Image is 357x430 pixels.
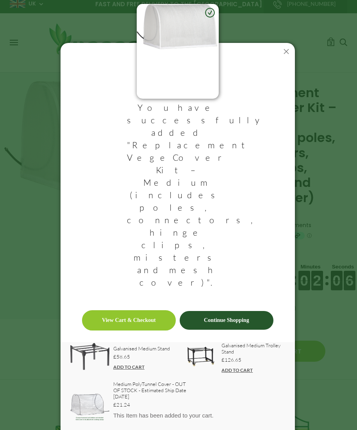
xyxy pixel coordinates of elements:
img: green-check.svg [205,8,215,18]
img: image [184,345,218,368]
a: ADD TO CART [221,367,253,373]
a: Galvanised Medium Stand [113,345,170,352]
a: Continue Shopping [180,311,273,330]
a: £21.24 [113,400,214,410]
img: image [70,394,109,420]
a: image [70,343,109,374]
a: £58.65 [113,352,170,362]
h3: You have successfully added "Replacement VegeCover Kit – Medium (includes poles, connectors, hing... [127,86,228,310]
p: This Item has been added to your cart. [113,410,214,421]
a: £126.65 [221,355,285,365]
a: image [184,345,218,372]
a: Galvanised Medium Trolley Stand [221,342,285,355]
a: View Cart & Checkout [82,310,176,330]
h3: Medium PolyTunnel Cover - OUT OF STOCK - Estimated Ship Date [DATE] [113,381,187,400]
a: ADD TO CART [113,364,145,370]
a: Medium PolyTunnel Cover - OUT OF STOCK - Estimated Ship Date [DATE] [113,381,214,400]
img: image [70,343,109,370]
button: Close [278,43,295,60]
a: image [70,394,109,424]
img: image [137,4,219,99]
